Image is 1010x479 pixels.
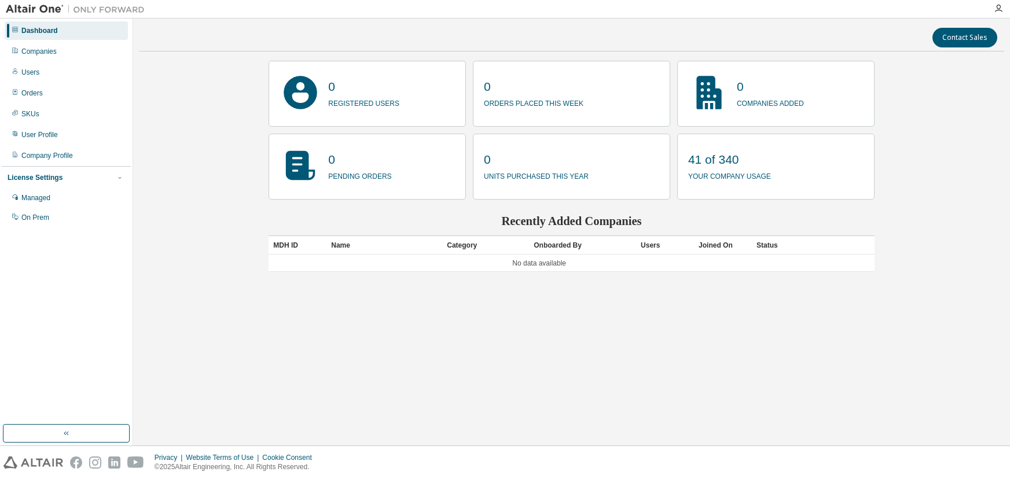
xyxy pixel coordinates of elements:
p: 0 [484,151,589,168]
h2: Recently Added Companies [269,213,875,229]
p: 0 [737,78,804,95]
div: Cookie Consent [262,453,318,462]
div: Status [756,236,805,255]
p: 41 of 340 [688,151,771,168]
div: License Settings [8,173,63,182]
p: 0 [484,78,583,95]
button: Contact Sales [932,28,997,47]
div: Joined On [699,236,747,255]
div: Website Terms of Use [186,453,262,462]
p: registered users [328,95,399,109]
p: 0 [328,151,391,168]
img: facebook.svg [70,456,82,469]
div: Users [641,236,689,255]
div: SKUs [21,109,39,119]
div: Managed [21,193,50,202]
img: altair_logo.svg [3,456,63,469]
div: Onboarded By [534,236,631,255]
div: Companies [21,47,57,56]
img: youtube.svg [127,456,144,469]
img: instagram.svg [89,456,101,469]
p: 0 [328,78,399,95]
div: Category [447,236,524,255]
div: MDH ID [273,236,322,255]
div: Privacy [155,453,186,462]
div: Company Profile [21,151,73,160]
p: © 2025 Altair Engineering, Inc. All Rights Reserved. [155,462,319,472]
div: Orders [21,89,43,98]
p: units purchased this year [484,168,589,182]
div: On Prem [21,213,49,222]
div: Dashboard [21,26,58,35]
div: Name [331,236,438,255]
p: orders placed this week [484,95,583,109]
div: User Profile [21,130,58,139]
p: your company usage [688,168,771,182]
div: Users [21,68,39,77]
img: linkedin.svg [108,456,120,469]
img: Altair One [6,3,150,15]
p: companies added [737,95,804,109]
p: pending orders [328,168,391,182]
td: No data available [269,255,810,272]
